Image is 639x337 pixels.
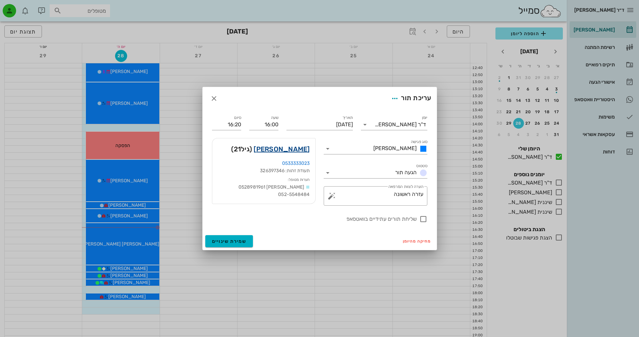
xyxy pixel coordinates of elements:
[416,163,427,168] label: סטטוס
[212,216,417,222] label: שליחת תורים עתידיים בוואטסאפ
[400,237,434,246] button: מחיקה מהיומן
[395,169,417,176] span: הגעה תור
[373,145,417,151] span: [PERSON_NAME]
[254,144,310,154] a: [PERSON_NAME]
[411,139,427,144] label: סוג פגישה
[342,115,353,120] label: תאריך
[375,122,426,128] div: ד"ר [PERSON_NAME]
[212,239,247,244] span: שמירת שינויים
[271,115,278,120] label: שעה
[234,115,241,120] label: סיום
[403,239,431,244] span: מחיקה מהיומן
[282,160,310,166] a: 0533333023
[361,119,427,130] div: יומןד"ר [PERSON_NAME]
[324,167,427,178] div: סטטוסהגעה תור
[238,184,310,197] span: [PERSON_NAME] 0528981961 052-5548484
[422,115,427,120] label: יומן
[234,145,241,153] span: 21
[218,167,310,175] div: תעודת זהות: 326397346
[288,178,310,182] small: הערות מטופל:
[231,144,252,154] span: (גיל )
[388,184,423,189] label: הערה לצוות המרפאה
[324,143,427,154] div: סוג פגישה[PERSON_NAME]
[389,92,431,105] div: עריכת תור
[205,235,253,247] button: שמירת שינויים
